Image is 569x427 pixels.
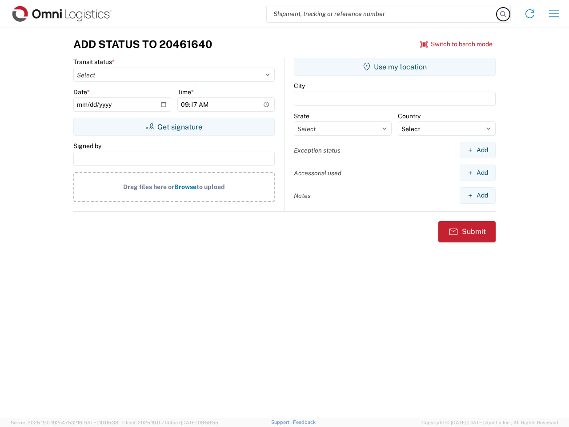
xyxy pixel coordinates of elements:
[82,420,118,425] span: [DATE] 10:05:38
[174,183,196,190] span: Browse
[294,146,341,154] label: Exception status
[181,420,218,425] span: [DATE] 09:58:55
[460,187,496,204] button: Add
[398,112,421,120] label: Country
[271,419,293,425] a: Support
[73,142,101,150] label: Signed by
[420,37,493,52] button: Switch to batch mode
[293,419,316,425] a: Feedback
[294,82,305,90] label: City
[460,165,496,181] button: Add
[73,88,90,96] label: Date
[294,112,309,120] label: State
[73,118,275,136] button: Get signature
[438,221,496,242] button: Submit
[122,420,218,425] span: Client: 2025.19.0-7f44ea7
[294,169,341,177] label: Accessorial used
[123,183,174,190] span: Drag files here or
[177,88,194,96] label: Time
[11,420,118,425] span: Server: 2025.19.0-192a4753216
[73,58,115,66] label: Transit status
[460,142,496,158] button: Add
[294,192,311,200] label: Notes
[196,183,225,190] span: to upload
[73,38,212,51] h3: Add Status to 20461640
[294,58,496,76] button: Use my location
[421,419,558,427] span: Copyright © [DATE]-[DATE] Agistix Inc., All Rights Reserved
[267,5,497,22] input: Shipment, tracking or reference number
